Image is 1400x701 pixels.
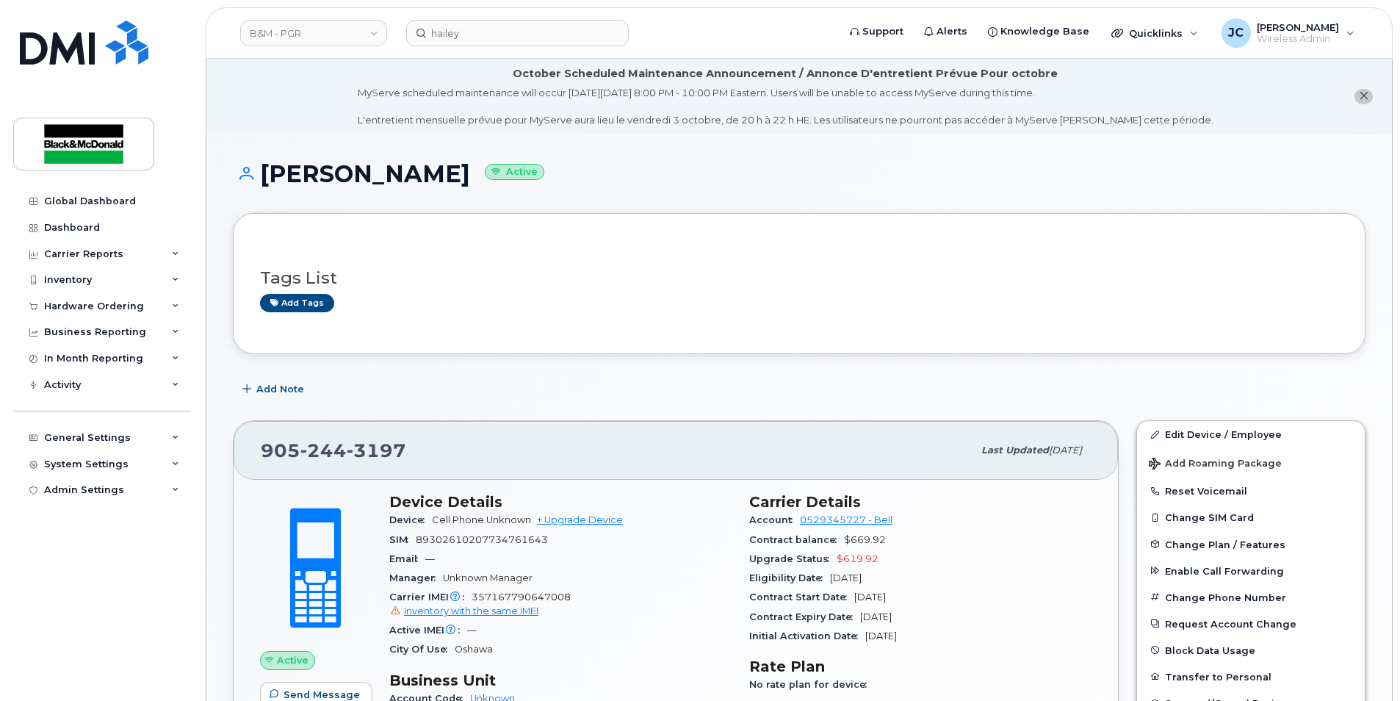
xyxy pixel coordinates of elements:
[260,294,334,312] a: Add tags
[749,679,874,690] span: No rate plan for device
[389,553,425,564] span: Email
[1049,445,1082,456] span: [DATE]
[1137,558,1365,584] button: Enable Call Forwarding
[256,382,304,396] span: Add Note
[443,572,533,583] span: Unknown Manager
[467,625,477,636] span: —
[800,514,892,525] a: 0529345727 - Bell
[844,534,886,545] span: $669.92
[358,86,1213,127] div: MyServe scheduled maintenance will occur [DATE][DATE] 8:00 PM - 10:00 PM Eastern. Users will be u...
[404,605,538,616] span: Inventory with the same IMEI
[749,630,865,641] span: Initial Activation Date
[233,376,317,403] button: Add Note
[485,164,544,181] small: Active
[749,572,830,583] span: Eligibility Date
[1354,89,1373,104] button: close notification
[389,605,538,616] a: Inventory with the same IMEI
[1137,478,1365,504] button: Reset Voicemail
[389,592,472,603] span: Carrier IMEI
[416,534,548,545] span: 89302610207734761643
[749,493,1092,511] h3: Carrier Details
[865,630,897,641] span: [DATE]
[749,534,844,545] span: Contract balance
[1137,584,1365,611] button: Change Phone Number
[261,439,406,461] span: 905
[1149,458,1282,472] span: Add Roaming Package
[432,514,531,525] span: Cell Phone Unknown
[389,514,432,525] span: Device
[389,672,732,689] h3: Business Unit
[389,625,467,636] span: Active IMEI
[1137,447,1365,478] button: Add Roaming Package
[1165,539,1285,550] span: Change Plan / Features
[389,572,443,583] span: Manager
[749,592,854,603] span: Contract Start Date
[749,553,837,564] span: Upgrade Status
[860,611,892,622] span: [DATE]
[854,592,886,603] span: [DATE]
[233,161,1365,187] h1: [PERSON_NAME]
[513,66,1058,82] div: October Scheduled Maintenance Announcement / Annonce D'entretient Prévue Pour octobre
[830,572,862,583] span: [DATE]
[749,611,860,622] span: Contract Expiry Date
[749,658,1092,675] h3: Rate Plan
[1137,611,1365,637] button: Request Account Change
[1137,664,1365,690] button: Transfer to Personal
[389,534,416,545] span: SIM
[389,592,732,618] span: 357167790647008
[1137,531,1365,558] button: Change Plan / Features
[389,493,732,511] h3: Device Details
[389,644,455,655] span: City Of Use
[837,553,878,564] span: $619.92
[1137,637,1365,664] button: Block Data Usage
[749,514,800,525] span: Account
[537,514,623,525] a: + Upgrade Device
[347,439,406,461] span: 3197
[260,269,1338,287] h3: Tags List
[1165,565,1284,576] span: Enable Call Forwarding
[300,439,347,461] span: 244
[981,445,1049,456] span: Last updated
[1137,504,1365,531] button: Change SIM Card
[1137,421,1365,447] a: Edit Device / Employee
[455,644,493,655] span: Oshawa
[277,653,308,667] span: Active
[425,553,435,564] span: —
